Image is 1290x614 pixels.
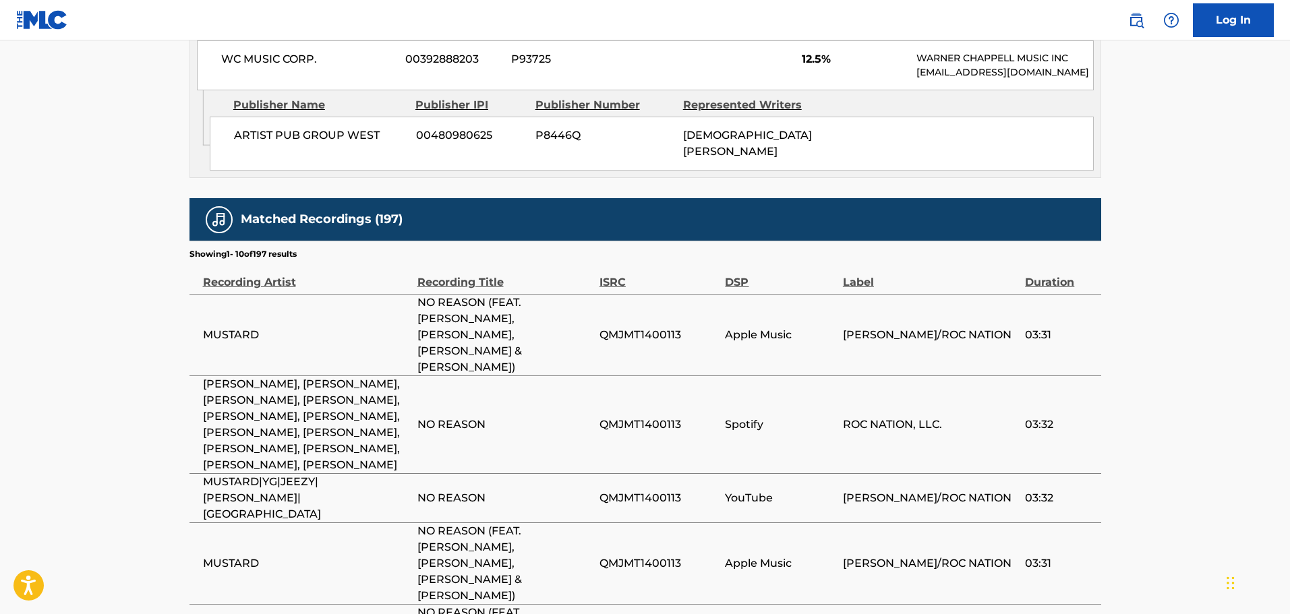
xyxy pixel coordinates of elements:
span: ROC NATION, LLC. [843,417,1018,433]
span: MUSTARD|YG|JEEZY|[PERSON_NAME]|[GEOGRAPHIC_DATA] [203,474,411,522]
span: QMJMT1400113 [599,490,719,506]
span: 03:31 [1025,555,1094,572]
span: P8446Q [535,127,673,144]
span: NO REASON (FEAT. [PERSON_NAME], [PERSON_NAME], [PERSON_NAME] & [PERSON_NAME]) [417,523,593,604]
span: [PERSON_NAME], [PERSON_NAME], [PERSON_NAME], [PERSON_NAME], [PERSON_NAME], [PERSON_NAME], [PERSON... [203,376,411,473]
span: WC MUSIC CORP. [221,51,396,67]
div: Publisher Name [233,97,405,113]
img: search [1128,12,1144,28]
span: [PERSON_NAME]/ROC NATION [843,327,1018,343]
span: 00480980625 [416,127,525,144]
span: Spotify [725,417,835,433]
div: Publisher IPI [415,97,525,113]
span: Apple Music [725,327,835,343]
div: Duration [1025,260,1094,290]
div: Recording Title [417,260,593,290]
img: help [1163,12,1179,28]
iframe: Chat Widget [1223,549,1290,614]
span: NO REASON [417,490,593,506]
div: Help [1158,7,1185,34]
span: [PERSON_NAME]/ROC NATION [843,490,1018,506]
span: 00392888203 [405,51,501,67]
p: Showing 1 - 10 of 197 results [189,248,297,260]
span: 12.5% [802,51,906,67]
span: 03:32 [1025,417,1094,433]
span: 03:31 [1025,327,1094,343]
span: NO REASON (FEAT. [PERSON_NAME], [PERSON_NAME], [PERSON_NAME] & [PERSON_NAME]) [417,295,593,375]
p: [EMAIL_ADDRESS][DOMAIN_NAME] [916,65,1092,80]
span: QMJMT1400113 [599,327,719,343]
span: [PERSON_NAME]/ROC NATION [843,555,1018,572]
span: YouTube [725,490,835,506]
img: Matched Recordings [211,212,227,228]
p: WARNER CHAPPELL MUSIC INC [916,51,1092,65]
span: ARTIST PUB GROUP WEST [234,127,406,144]
a: Public Search [1123,7,1150,34]
a: Log In [1193,3,1274,37]
span: NO REASON [417,417,593,433]
div: Publisher Number [535,97,673,113]
h5: Matched Recordings (197) [241,212,403,227]
span: MUSTARD [203,327,411,343]
div: Represented Writers [683,97,821,113]
div: ISRC [599,260,719,290]
span: MUSTARD [203,555,411,572]
img: MLC Logo [16,10,68,30]
span: QMJMT1400113 [599,417,719,433]
span: P93725 [511,51,642,67]
div: Label [843,260,1018,290]
span: [DEMOGRAPHIC_DATA][PERSON_NAME] [683,129,812,158]
span: 03:32 [1025,490,1094,506]
span: QMJMT1400113 [599,555,719,572]
div: Drag [1227,563,1235,603]
div: DSP [725,260,835,290]
div: Recording Artist [203,260,411,290]
span: Apple Music [725,555,835,572]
